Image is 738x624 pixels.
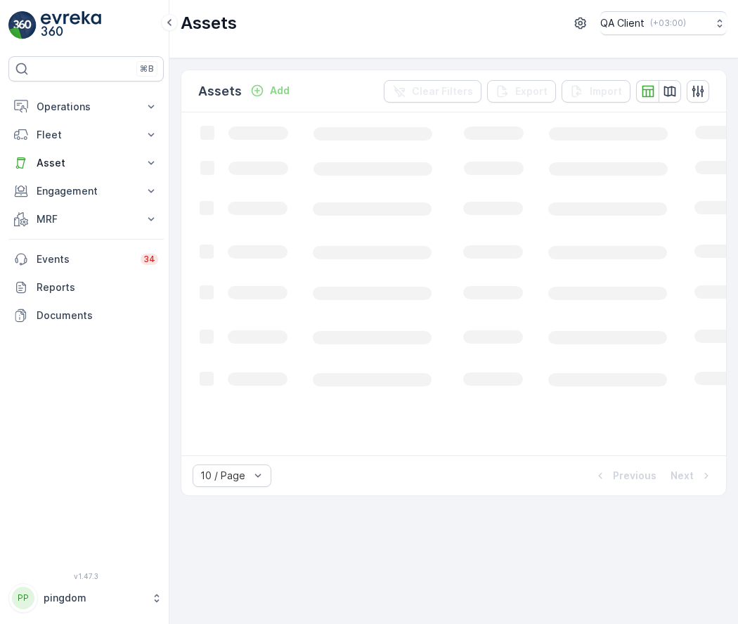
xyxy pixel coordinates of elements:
[198,82,242,101] p: Assets
[8,245,164,273] a: Events34
[270,84,290,98] p: Add
[671,469,694,483] p: Next
[669,467,715,484] button: Next
[37,212,136,226] p: MRF
[600,16,645,30] p: QA Client
[8,572,164,580] span: v 1.47.3
[143,254,155,265] p: 34
[37,100,136,114] p: Operations
[37,156,136,170] p: Asset
[37,280,158,294] p: Reports
[384,80,481,103] button: Clear Filters
[592,467,658,484] button: Previous
[37,252,132,266] p: Events
[37,128,136,142] p: Fleet
[8,205,164,233] button: MRF
[590,84,622,98] p: Import
[245,82,295,99] button: Add
[181,12,237,34] p: Assets
[41,11,101,39] img: logo_light-DOdMpM7g.png
[8,93,164,121] button: Operations
[8,177,164,205] button: Engagement
[44,591,144,605] p: pingdom
[8,301,164,330] a: Documents
[650,18,686,29] p: ( +03:00 )
[37,184,136,198] p: Engagement
[613,469,656,483] p: Previous
[8,273,164,301] a: Reports
[515,84,548,98] p: Export
[12,587,34,609] div: PP
[412,84,473,98] p: Clear Filters
[8,121,164,149] button: Fleet
[8,583,164,613] button: PPpingdom
[487,80,556,103] button: Export
[600,11,727,35] button: QA Client(+03:00)
[140,63,154,74] p: ⌘B
[8,11,37,39] img: logo
[562,80,630,103] button: Import
[37,308,158,323] p: Documents
[8,149,164,177] button: Asset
